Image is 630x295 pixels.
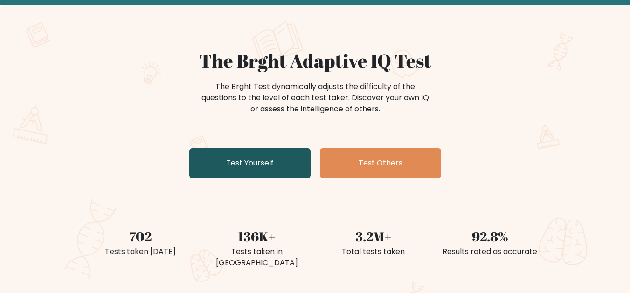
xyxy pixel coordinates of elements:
div: Tests taken in [GEOGRAPHIC_DATA] [204,246,310,268]
div: Tests taken [DATE] [88,246,193,257]
a: Test Others [320,148,441,178]
div: 136K+ [204,226,310,246]
div: Results rated as accurate [437,246,543,257]
div: 92.8% [437,226,543,246]
div: Total tests taken [321,246,426,257]
div: 702 [88,226,193,246]
a: Test Yourself [189,148,311,178]
div: 3.2M+ [321,226,426,246]
div: The Brght Test dynamically adjusts the difficulty of the questions to the level of each test take... [199,81,432,115]
h1: The Brght Adaptive IQ Test [88,49,543,72]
